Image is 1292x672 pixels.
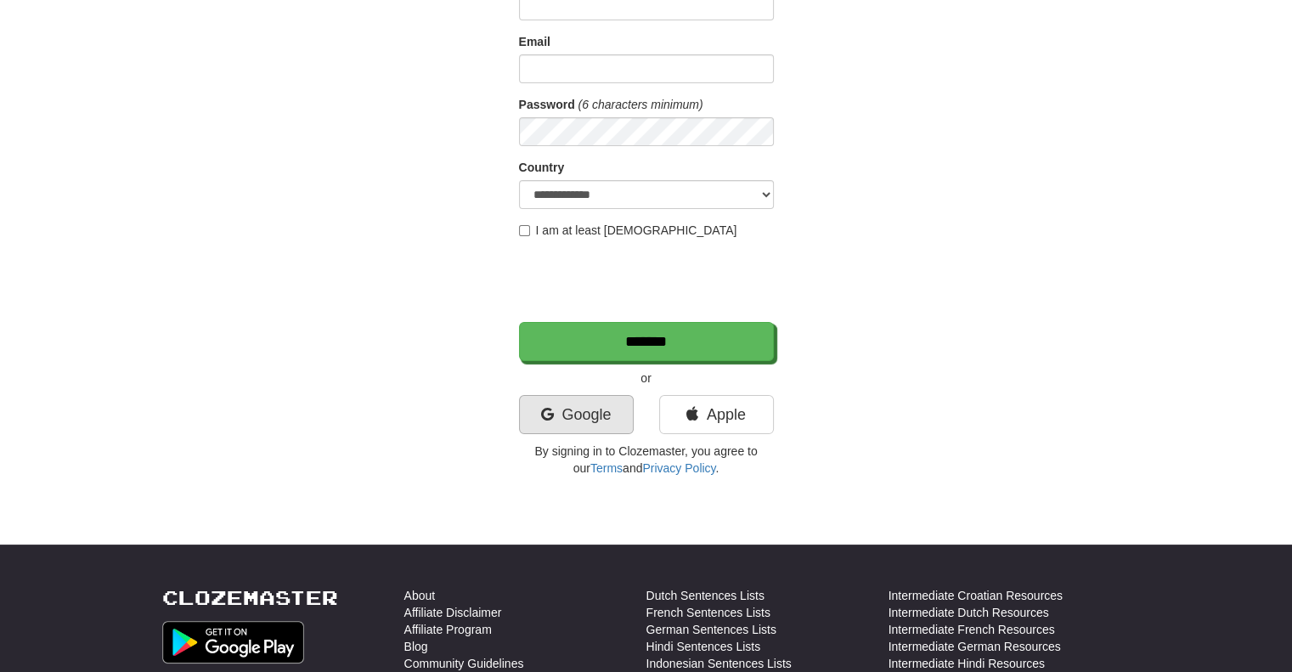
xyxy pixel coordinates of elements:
[162,587,338,608] a: Clozemaster
[889,587,1063,604] a: Intermediate Croatian Resources
[404,587,436,604] a: About
[646,655,792,672] a: Indonesian Sentences Lists
[646,604,770,621] a: French Sentences Lists
[578,98,703,111] em: (6 characters minimum)
[404,604,502,621] a: Affiliate Disclaimer
[646,621,776,638] a: German Sentences Lists
[642,461,715,475] a: Privacy Policy
[519,443,774,477] p: By signing in to Clozemaster, you agree to our and .
[404,638,428,655] a: Blog
[519,159,565,176] label: Country
[162,621,305,664] img: Get it on Google Play
[404,621,492,638] a: Affiliate Program
[889,604,1049,621] a: Intermediate Dutch Resources
[404,655,524,672] a: Community Guidelines
[590,461,623,475] a: Terms
[519,222,737,239] label: I am at least [DEMOGRAPHIC_DATA]
[519,247,777,313] iframe: reCAPTCHA
[889,655,1045,672] a: Intermediate Hindi Resources
[519,33,550,50] label: Email
[646,638,761,655] a: Hindi Sentences Lists
[889,638,1061,655] a: Intermediate German Resources
[519,96,575,113] label: Password
[659,395,774,434] a: Apple
[646,587,764,604] a: Dutch Sentences Lists
[519,395,634,434] a: Google
[519,370,774,387] p: or
[889,621,1055,638] a: Intermediate French Resources
[519,225,530,236] input: I am at least [DEMOGRAPHIC_DATA]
